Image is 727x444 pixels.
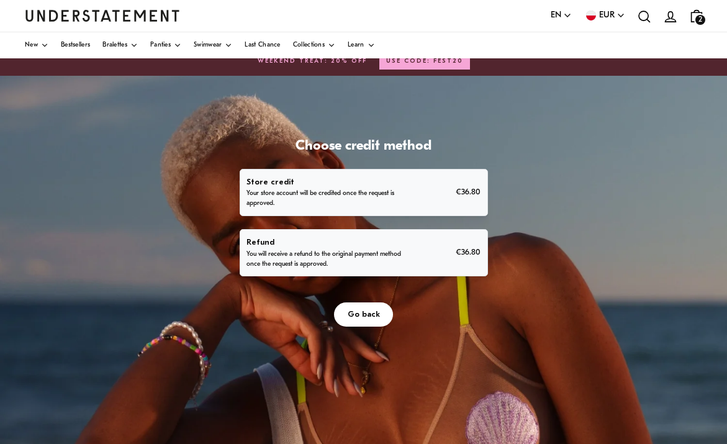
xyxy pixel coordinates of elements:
[25,10,180,21] a: Understatement Homepage
[584,9,625,22] button: EUR
[551,9,572,22] button: EN
[150,32,181,58] a: Panties
[551,9,561,22] span: EN
[348,32,375,58] a: Learn
[245,32,280,58] a: Last Chance
[293,42,325,48] span: Collections
[246,250,404,270] p: You will receive a refund to the original payment method once the request is approved.
[348,42,364,48] span: Learn
[102,32,138,58] a: Bralettes
[240,138,488,156] h1: Choose credit method
[456,186,481,199] p: €36.80
[684,3,710,29] a: 2
[695,15,705,25] span: 2
[194,32,232,58] a: Swimwear
[25,42,38,48] span: New
[599,9,615,22] span: EUR
[334,302,394,327] button: Go back
[258,57,367,66] span: WEEKEND TREAT: 20% OFF
[194,42,222,48] span: Swimwear
[246,236,404,249] p: Refund
[150,42,171,48] span: Panties
[61,42,90,48] span: Bestsellers
[245,42,280,48] span: Last Chance
[348,303,380,326] span: Go back
[25,53,702,70] a: WEEKEND TREAT: 20% OFFUSE CODE: FEST20
[246,189,404,209] p: Your store account will be credited once the request is approved.
[456,246,481,259] p: €36.80
[293,32,335,58] a: Collections
[379,53,470,70] button: USE CODE: FEST20
[25,32,48,58] a: New
[246,176,404,189] p: Store credit
[102,42,127,48] span: Bralettes
[61,32,90,58] a: Bestsellers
